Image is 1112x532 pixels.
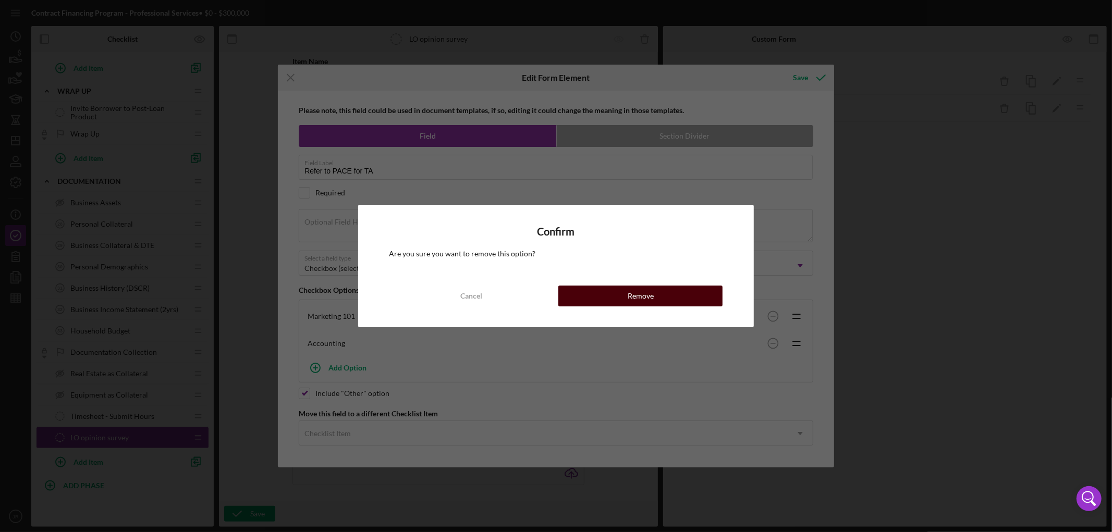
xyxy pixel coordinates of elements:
body: Rich Text Area. Press ALT-0 for help. [8,8,282,20]
div: Remove [628,286,654,306]
button: Remove [558,286,723,306]
p: Are you sure you want to remove this option? [389,248,723,259]
h4: Confirm [389,226,723,238]
button: Cancel [389,286,554,306]
div: Open Intercom Messenger [1077,486,1102,511]
div: Cancel [460,286,482,306]
div: . [8,8,282,20]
